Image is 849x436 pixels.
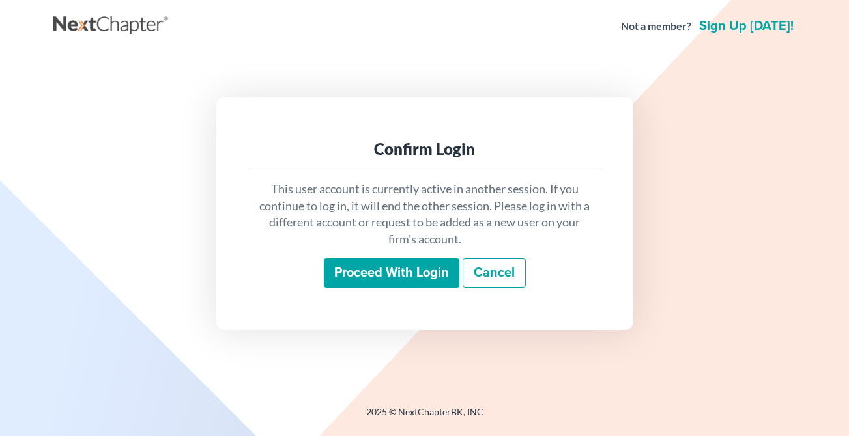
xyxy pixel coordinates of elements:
p: This user account is currently active in another session. If you continue to log in, it will end ... [258,181,592,248]
a: Cancel [463,258,526,288]
strong: Not a member? [621,19,691,34]
div: 2025 © NextChapterBK, INC [53,405,796,429]
a: Sign up [DATE]! [697,20,796,33]
div: Confirm Login [258,139,592,159]
input: Proceed with login [324,258,459,288]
